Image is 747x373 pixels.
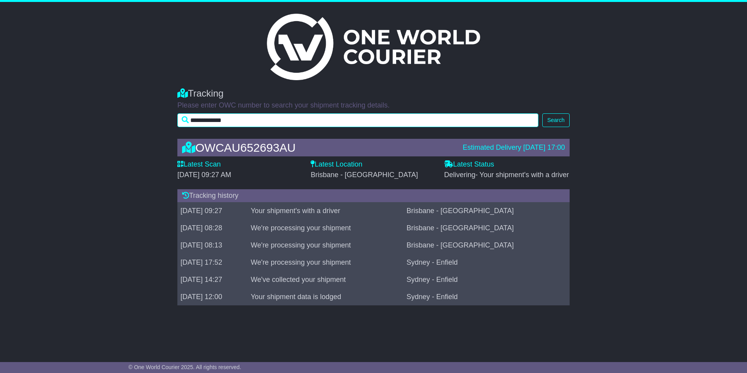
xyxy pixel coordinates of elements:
td: [DATE] 14:27 [177,271,248,289]
td: We're processing your shipment [248,237,404,254]
td: Your shipment data is lodged [248,289,404,306]
p: Please enter OWC number to search your shipment tracking details. [177,101,570,110]
img: Light [267,14,480,80]
label: Latest Location [311,160,362,169]
td: [DATE] 08:28 [177,220,248,237]
td: We're processing your shipment [248,254,404,271]
div: Tracking history [177,189,570,203]
td: [DATE] 08:13 [177,237,248,254]
td: We're processing your shipment [248,220,404,237]
label: Latest Status [444,160,494,169]
td: Your shipment's with a driver [248,203,404,220]
div: Estimated Delivery [DATE] 17:00 [463,143,565,152]
div: Tracking [177,88,570,99]
span: © One World Courier 2025. All rights reserved. [129,364,241,370]
td: [DATE] 17:52 [177,254,248,271]
td: Brisbane - [GEOGRAPHIC_DATA] [404,220,570,237]
td: Sydney - Enfield [404,289,570,306]
span: Delivering [444,171,569,179]
span: [DATE] 09:27 AM [177,171,231,179]
td: Brisbane - [GEOGRAPHIC_DATA] [404,237,570,254]
td: [DATE] 12:00 [177,289,248,306]
td: Sydney - Enfield [404,254,570,271]
button: Search [542,113,570,127]
span: - Your shipment's with a driver [475,171,569,179]
td: Brisbane - [GEOGRAPHIC_DATA] [404,203,570,220]
div: OWCAU652693AU [178,141,459,154]
label: Latest Scan [177,160,221,169]
td: [DATE] 09:27 [177,203,248,220]
span: Brisbane - [GEOGRAPHIC_DATA] [311,171,418,179]
td: Sydney - Enfield [404,271,570,289]
td: We've collected your shipment [248,271,404,289]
